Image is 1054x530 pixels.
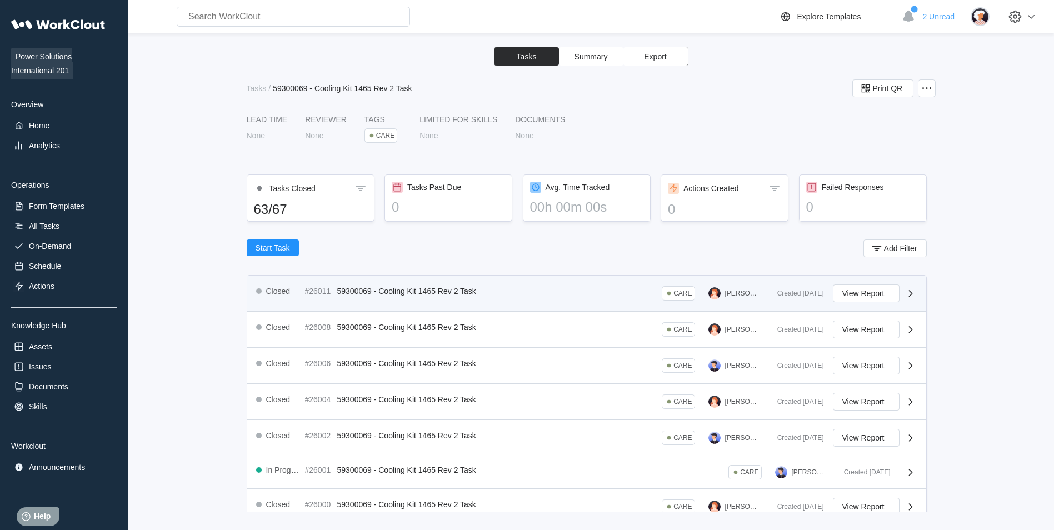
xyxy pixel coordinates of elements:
div: #26002 [305,431,333,440]
span: Add Filter [884,244,917,252]
div: Skills [29,402,47,411]
div: Closed [266,323,291,332]
div: Schedule [29,262,61,271]
div: Created [DATE] [768,362,824,369]
span: 59300069 - Cooling Kit 1465 Rev 2 Task [337,466,476,474]
div: 63/67 [254,202,367,217]
a: Home [11,118,117,133]
div: CARE [673,362,692,369]
div: Documents [515,115,565,124]
div: Closed [266,500,291,509]
a: Tasks [247,84,269,93]
div: CARE [673,398,692,406]
span: View Report [842,289,885,297]
div: Actions [29,282,54,291]
span: Export [644,53,666,61]
span: 59300069 - Cooling Kit 1465 Rev 2 Task [337,431,476,440]
a: Form Templates [11,198,117,214]
div: Closed [266,395,291,404]
div: Assets [29,342,52,351]
img: user-5.png [775,466,787,478]
div: Avg. Time Tracked [546,183,610,192]
div: Form Templates [29,202,84,211]
button: View Report [833,498,900,516]
div: CARE [673,503,692,511]
div: Home [29,121,49,130]
div: [PERSON_NAME] [725,398,760,406]
div: Created [DATE] [768,434,824,442]
div: Tasks [247,84,267,93]
button: View Report [833,284,900,302]
div: #26000 [305,500,333,509]
div: Created [DATE] [835,468,891,476]
div: Explore Templates [797,12,861,21]
a: Documents [11,379,117,394]
img: user-2.png [708,501,721,513]
input: Search WorkClout [177,7,410,27]
div: Tags [364,115,402,124]
div: CARE [740,468,758,476]
span: View Report [842,326,885,333]
button: View Report [833,393,900,411]
div: All Tasks [29,222,59,231]
button: Add Filter [863,239,927,257]
span: View Report [842,434,885,442]
a: Closed#2601159300069 - Cooling Kit 1465 Rev 2 TaskCARE[PERSON_NAME]Created [DATE]View Report [247,276,926,312]
div: Tasks Closed [269,184,316,193]
div: [PERSON_NAME] [725,503,760,511]
div: 59300069 - Cooling Kit 1465 Rev 2 Task [273,84,412,93]
a: On-Demand [11,238,117,254]
span: Power Solutions International 201 [11,48,73,79]
a: Closed#2600259300069 - Cooling Kit 1465 Rev 2 TaskCARE[PERSON_NAME]Created [DATE]View Report [247,420,926,456]
button: Export [623,47,688,66]
a: Analytics [11,138,117,153]
div: #26001 [305,466,333,474]
span: View Report [842,503,885,511]
img: user-2.png [708,323,721,336]
a: Explore Templates [779,10,896,23]
div: Reviewer [305,115,347,124]
div: None [305,131,323,140]
span: 2 Unread [922,12,955,21]
img: user-5.png [708,359,721,372]
div: Created [DATE] [768,289,824,297]
span: Tasks [517,53,537,61]
div: None [515,131,533,140]
div: Documents [29,382,68,391]
div: Closed [266,359,291,368]
span: 59300069 - Cooling Kit 1465 Rev 2 Task [337,287,476,296]
span: 59300069 - Cooling Kit 1465 Rev 2 Task [337,359,476,368]
img: user-2.png [708,396,721,408]
div: Tasks Past Due [407,183,461,192]
span: 59300069 - Cooling Kit 1465 Rev 2 Task [337,500,476,509]
span: Print QR [873,84,903,92]
div: None [247,131,265,140]
button: Tasks [494,47,559,66]
span: Summary [575,53,608,61]
div: LEAD TIME [247,115,288,124]
a: Closed#2600859300069 - Cooling Kit 1465 Rev 2 TaskCARE[PERSON_NAME]Created [DATE]View Report [247,312,926,348]
span: View Report [842,362,885,369]
button: Print QR [852,79,913,97]
div: Failed Responses [822,183,884,192]
div: Created [DATE] [768,398,824,406]
button: View Report [833,429,900,447]
div: CARE [673,434,692,442]
div: #26006 [305,359,333,368]
a: Assets [11,339,117,354]
div: [PERSON_NAME] [725,326,760,333]
span: 59300069 - Cooling Kit 1465 Rev 2 Task [337,323,476,332]
a: Issues [11,359,117,374]
div: In Progress [266,466,301,474]
a: Closed#2600059300069 - Cooling Kit 1465 Rev 2 TaskCARE[PERSON_NAME]Created [DATE]View Report [247,489,926,525]
button: View Report [833,321,900,338]
div: None [419,131,438,140]
a: Closed#2600459300069 - Cooling Kit 1465 Rev 2 TaskCARE[PERSON_NAME]Created [DATE]View Report [247,384,926,420]
div: / [268,84,271,93]
div: [PERSON_NAME] [725,434,760,442]
div: 0 [668,202,781,217]
div: Knowledge Hub [11,321,117,330]
div: Created [DATE] [768,326,824,333]
div: Operations [11,181,117,189]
